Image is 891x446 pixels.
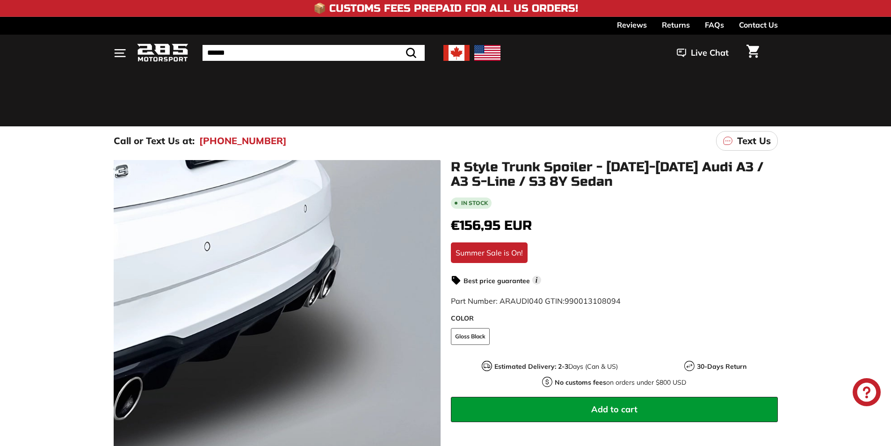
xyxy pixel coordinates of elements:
h4: 📦 Customs Fees Prepaid for All US Orders! [313,3,578,14]
strong: Best price guarantee [464,277,530,285]
span: 990013108094 [565,296,621,306]
span: €156,95 EUR [451,218,532,234]
button: Live Chat [665,41,741,65]
a: Returns [662,17,690,33]
span: Add to cart [591,404,637,415]
span: Live Chat [691,47,729,59]
a: [PHONE_NUMBER] [199,134,287,148]
p: Text Us [737,134,771,148]
h1: R Style Trunk Spoiler - [DATE]-[DATE] Audi A3 / A3 S-Line / S3 8Y Sedan [451,160,778,189]
strong: Estimated Delivery: 2-3 [494,362,568,371]
label: COLOR [451,314,778,323]
strong: No customs fees [555,378,606,387]
a: Contact Us [739,17,778,33]
a: Text Us [716,131,778,151]
p: Days (Can & US) [494,362,618,372]
a: Reviews [617,17,647,33]
b: In stock [461,200,488,206]
span: i [532,276,541,285]
strong: 30-Days Return [697,362,746,371]
a: Cart [741,37,765,69]
div: Summer Sale is On! [451,242,528,263]
img: Logo_285_Motorsport_areodynamics_components [137,42,188,64]
p: Call or Text Us at: [114,134,195,148]
p: on orders under $800 USD [555,378,686,388]
input: Search [203,45,425,61]
inbox-online-store-chat: Shopify online store chat [850,378,884,409]
a: FAQs [705,17,724,33]
span: Part Number: ARAUDI040 GTIN: [451,296,621,306]
button: Add to cart [451,397,778,422]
